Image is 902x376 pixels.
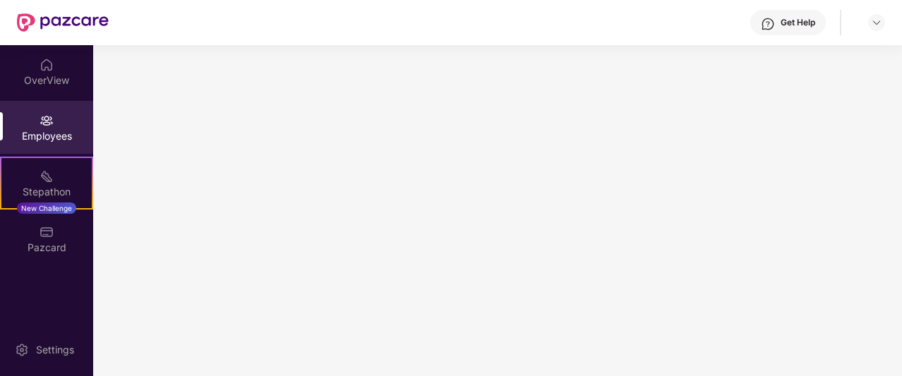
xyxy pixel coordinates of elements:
[40,169,54,183] img: svg+xml;base64,PHN2ZyB4bWxucz0iaHR0cDovL3d3dy53My5vcmcvMjAwMC9zdmciIHdpZHRoPSIyMSIgaGVpZ2h0PSIyMC...
[40,58,54,72] img: svg+xml;base64,PHN2ZyBpZD0iSG9tZSIgeG1sbnM9Imh0dHA6Ly93d3cudzMub3JnLzIwMDAvc3ZnIiB3aWR0aD0iMjAiIG...
[761,17,775,31] img: svg+xml;base64,PHN2ZyBpZD0iSGVscC0zMngzMiIgeG1sbnM9Imh0dHA6Ly93d3cudzMub3JnLzIwMDAvc3ZnIiB3aWR0aD...
[40,114,54,128] img: svg+xml;base64,PHN2ZyBpZD0iRW1wbG95ZWVzIiB4bWxucz0iaHR0cDovL3d3dy53My5vcmcvMjAwMC9zdmciIHdpZHRoPS...
[15,343,29,357] img: svg+xml;base64,PHN2ZyBpZD0iU2V0dGluZy0yMHgyMCIgeG1sbnM9Imh0dHA6Ly93d3cudzMub3JnLzIwMDAvc3ZnIiB3aW...
[17,202,76,214] div: New Challenge
[32,343,78,357] div: Settings
[1,185,92,199] div: Stepathon
[17,13,109,32] img: New Pazcare Logo
[40,225,54,239] img: svg+xml;base64,PHN2ZyBpZD0iUGF6Y2FyZCIgeG1sbnM9Imh0dHA6Ly93d3cudzMub3JnLzIwMDAvc3ZnIiB3aWR0aD0iMj...
[781,17,815,28] div: Get Help
[871,17,882,28] img: svg+xml;base64,PHN2ZyBpZD0iRHJvcGRvd24tMzJ4MzIiIHhtbG5zPSJodHRwOi8vd3d3LnczLm9yZy8yMDAwL3N2ZyIgd2...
